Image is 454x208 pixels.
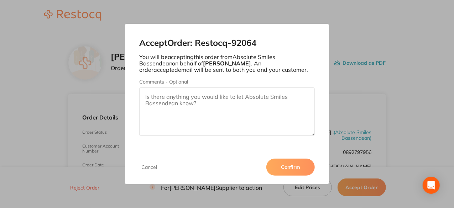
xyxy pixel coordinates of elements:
[139,38,315,48] h2: Accept Order: Restocq- 92064
[139,54,315,73] p: You will be accepting this order from Absolute Smiles Bassendean on behalf of . An order accepted...
[266,159,315,176] button: Confirm
[139,164,159,170] button: Cancel
[139,79,315,85] label: Comments - Optional
[203,60,251,67] b: [PERSON_NAME]
[423,177,440,194] div: Open Intercom Messenger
